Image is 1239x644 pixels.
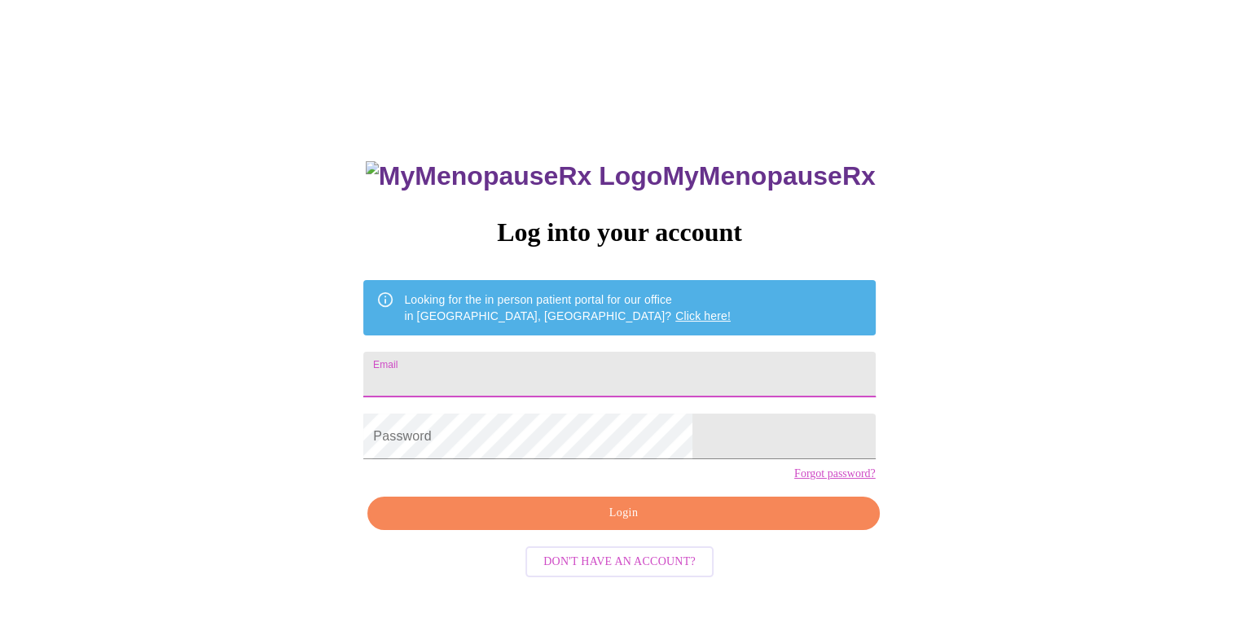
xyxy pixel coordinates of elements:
[675,309,731,322] a: Click here!
[794,467,876,480] a: Forgot password?
[525,546,714,578] button: Don't have an account?
[543,552,696,572] span: Don't have an account?
[366,161,662,191] img: MyMenopauseRx Logo
[386,503,860,524] span: Login
[363,217,875,248] h3: Log into your account
[404,285,731,331] div: Looking for the in person patient portal for our office in [GEOGRAPHIC_DATA], [GEOGRAPHIC_DATA]?
[366,161,876,191] h3: MyMenopauseRx
[521,554,718,567] a: Don't have an account?
[367,497,879,530] button: Login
